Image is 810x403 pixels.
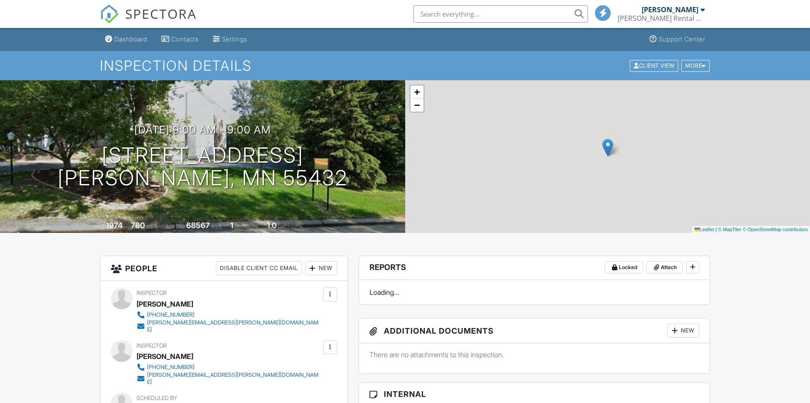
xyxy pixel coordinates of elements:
[146,223,158,229] span: sq. ft.
[137,342,167,349] span: Inspector
[102,31,151,48] a: Dashboard
[209,31,251,48] a: Settings
[211,223,222,229] span: sq.ft.
[718,227,742,232] a: © MapTiler
[618,14,705,23] div: Fridley Rental Property Inspection Division
[167,223,185,229] span: Lot Size
[106,221,123,230] div: 1974
[667,324,699,338] div: New
[267,221,277,230] div: 1.0
[137,350,193,363] div: [PERSON_NAME]
[147,372,321,386] div: [PERSON_NAME][EMAIL_ADDRESS][PERSON_NAME][DOMAIN_NAME]
[216,261,302,275] div: Disable Client CC Email
[100,4,119,24] img: The Best Home Inspection Software - Spectora
[100,58,711,73] h1: Inspection Details
[186,221,210,230] div: 68567
[414,86,420,97] span: +
[602,139,613,157] img: Marker
[743,227,808,232] a: © OpenStreetMap contributors
[137,319,321,333] a: [PERSON_NAME][EMAIL_ADDRESS][PERSON_NAME][DOMAIN_NAME]
[147,364,195,371] div: [PHONE_NUMBER]
[414,5,588,23] input: Search everything...
[137,290,167,296] span: Inspector
[137,395,177,401] span: Scheduled By
[659,35,705,43] div: Support Center
[147,319,321,333] div: [PERSON_NAME][EMAIL_ADDRESS][PERSON_NAME][DOMAIN_NAME]
[646,31,709,48] a: Support Center
[137,311,321,319] a: [PHONE_NUMBER]
[100,12,197,30] a: SPECTORA
[222,35,247,43] div: Settings
[137,297,193,311] div: [PERSON_NAME]
[410,85,424,99] a: Zoom in
[235,223,259,229] span: bedrooms
[100,256,348,281] h3: People
[715,227,717,232] span: |
[137,363,321,372] a: [PHONE_NUMBER]
[158,31,202,48] a: Contacts
[131,221,145,230] div: 780
[171,35,199,43] div: Contacts
[125,4,197,23] span: SPECTORA
[642,5,698,14] div: [PERSON_NAME]
[137,372,321,386] a: [PERSON_NAME][EMAIL_ADDRESS][PERSON_NAME][DOMAIN_NAME]
[629,62,680,68] a: Client View
[278,223,303,229] span: bathrooms
[681,60,710,72] div: More
[230,221,233,230] div: 1
[305,261,337,275] div: New
[58,144,348,190] h1: [STREET_ADDRESS] [PERSON_NAME], MN 55432
[359,318,710,343] h3: Additional Documents
[414,99,420,110] span: −
[410,99,424,112] a: Zoom out
[95,223,105,229] span: Built
[147,311,195,318] div: [PHONE_NUMBER]
[369,350,700,359] p: There are no attachments to this inspection.
[630,60,678,72] div: Client View
[114,35,147,43] div: Dashboard
[134,124,271,136] h3: [DATE] 9:00 am - 9:00 am
[694,227,714,232] a: Leaflet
